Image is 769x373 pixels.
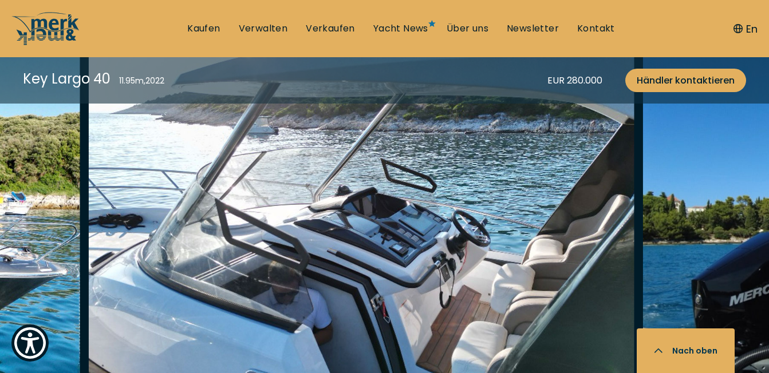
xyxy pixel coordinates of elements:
[119,75,164,87] div: 11.95 m , 2022
[733,21,758,37] button: En
[637,73,735,88] span: Händler kontaktieren
[637,328,735,373] button: Nach oben
[11,324,49,362] button: Show Accessibility Preferences
[373,22,428,35] a: Yacht News
[447,22,488,35] a: Über uns
[23,69,111,89] div: Key Largo 40
[239,22,288,35] a: Verwalten
[507,22,559,35] a: Newsletter
[547,73,602,88] div: EUR 280.000
[577,22,615,35] a: Kontakt
[187,22,220,35] a: Kaufen
[306,22,355,35] a: Verkaufen
[625,69,746,92] a: Händler kontaktieren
